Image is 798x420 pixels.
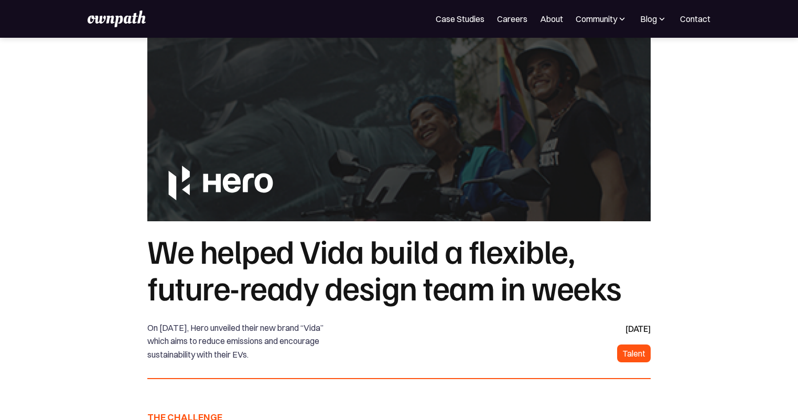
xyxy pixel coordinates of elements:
[147,232,651,306] h1: We helped Vida build a flexible, future-ready design team in weeks
[147,321,346,362] div: On [DATE], Hero unveiled their new brand “Vida” which aims to reduce emissions and encourage sust...
[540,13,563,25] a: About
[680,13,710,25] a: Contact
[622,346,645,361] div: Talent
[497,13,527,25] a: Careers
[626,321,651,336] div: [DATE]
[640,13,657,25] div: Blog
[436,13,484,25] a: Case Studies
[576,13,628,25] div: Community
[576,13,617,25] div: Community
[640,13,667,25] div: Blog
